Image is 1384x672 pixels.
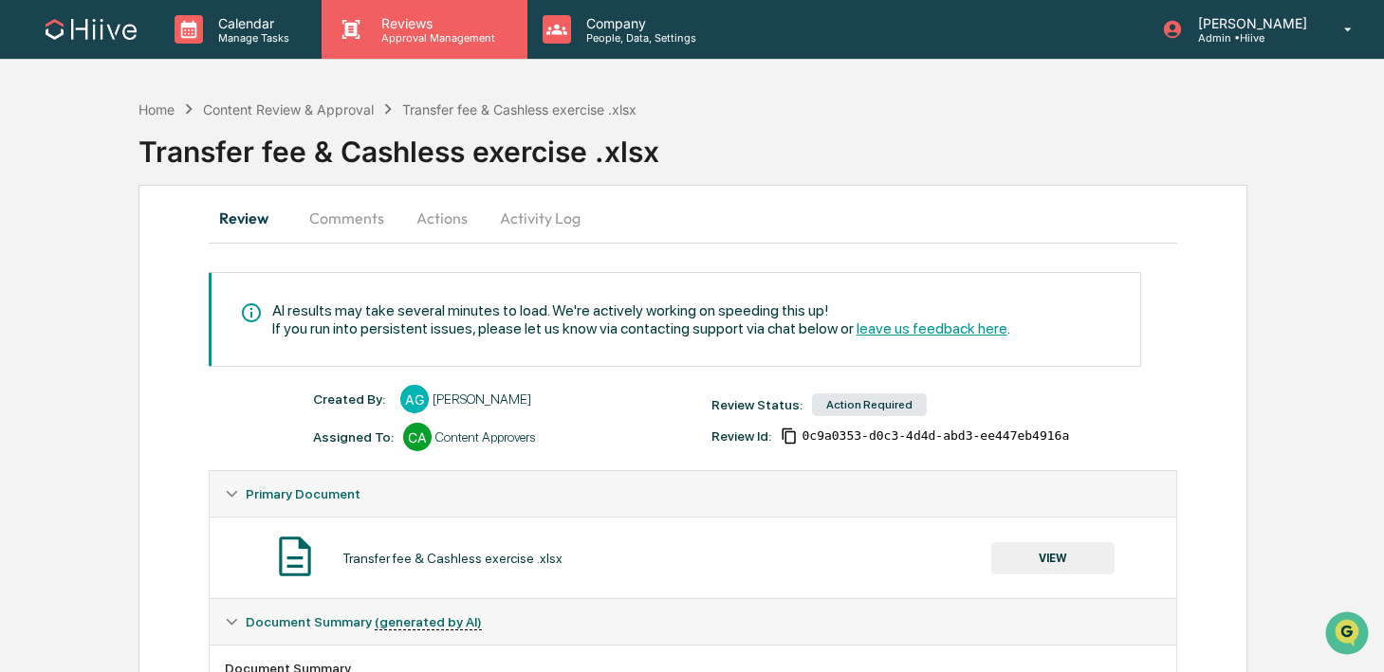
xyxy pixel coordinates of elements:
div: 🖐️ [19,241,34,256]
button: Activity Log [485,195,596,241]
div: If you run into persistent issues, please let us know via contacting support via chat below or . [272,319,1010,337]
div: [PERSON_NAME] [433,391,531,407]
div: Content Review & Approval [203,101,374,118]
a: Powered byPylon [134,320,230,336]
button: Review [209,195,294,241]
p: People, Data, Settings [571,31,706,45]
div: 🗄️ [138,241,153,256]
span: Copy Id [781,427,798,445]
div: secondary tabs example [209,195,1177,241]
button: Comments [294,195,399,241]
img: logo [46,19,137,40]
div: CA [403,423,432,451]
div: Action Required [812,393,927,416]
div: Primary Document [210,517,1176,598]
div: Review Id: [711,428,771,444]
p: [PERSON_NAME] [1183,15,1317,31]
p: Calendar [203,15,299,31]
u: (generated by AI) [375,614,482,630]
span: Primary Document [246,486,360,501]
span: Data Lookup [38,275,120,294]
p: Approval Management [366,31,505,45]
a: 🔎Data Lookup [11,267,127,301]
span: 0c9a0353-d0c3-4d4d-abd3-ee447eb4916a [802,428,1069,444]
span: Preclearance [38,239,122,258]
img: Document Icon [271,533,319,580]
div: AI results may take several minutes to load. We're actively working on speeding this up! [272,301,1010,319]
div: Assigned To: [313,429,394,445]
div: We're available if you need us! [65,164,240,179]
div: Content Approvers [435,429,535,445]
p: Reviews [366,15,505,31]
span: Document Summary [246,614,482,629]
div: Transfer fee & Cashless exercise .xlsx [342,551,563,566]
button: Actions [399,195,485,241]
span: Pylon [189,321,230,336]
a: 🗄️Attestations [130,231,243,265]
button: VIEW [991,542,1115,574]
img: 1746055101610-c473b297-6a78-478c-a979-82029cc54cd1 [19,145,53,179]
p: Admin • Hiive [1183,31,1317,45]
a: 🖐️Preclearance [11,231,130,265]
div: Transfer fee & Cashless exercise .xlsx [402,101,637,118]
span: Attestations [157,239,235,258]
div: Start new chat [65,145,311,164]
div: 🔎 [19,277,34,292]
div: Review Status: [711,397,803,412]
div: Created By: ‎ ‎ [313,391,391,407]
div: Primary Document [210,471,1176,517]
div: Home [138,101,175,118]
p: Manage Tasks [203,31,299,45]
span: leave us feedback here [857,319,1007,337]
div: Document Summary (generated by AI) [210,599,1176,645]
iframe: Open customer support [1323,609,1375,661]
button: Start new chat [323,151,345,173]
p: Company [571,15,706,31]
div: Transfer fee & Cashless exercise .xlsx [138,119,1384,169]
div: AG [400,385,429,413]
p: How can we help? [19,40,345,70]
